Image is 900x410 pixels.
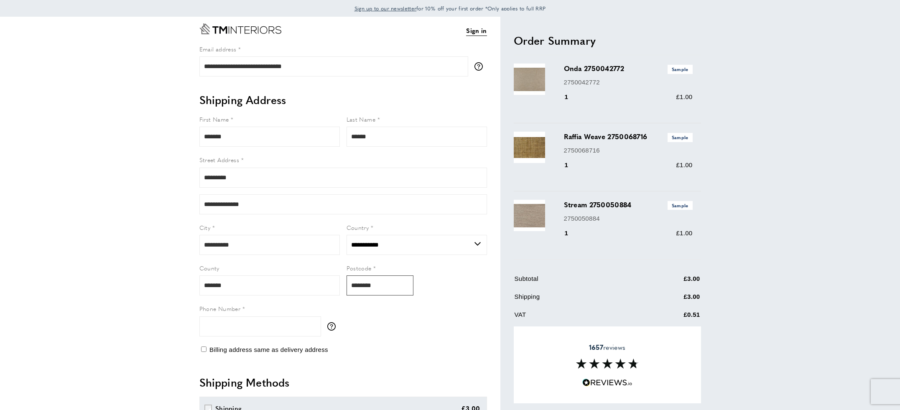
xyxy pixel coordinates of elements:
[199,264,219,272] span: County
[582,379,632,387] img: Reviews.io 5 stars
[514,33,701,48] h2: Order Summary
[589,343,625,351] span: reviews
[668,65,693,74] span: Sample
[676,161,692,168] span: £1.00
[589,342,603,352] strong: 1657
[199,45,237,53] span: Email address
[201,346,207,352] input: Billing address same as delivery address
[466,25,487,36] a: Sign in
[564,77,693,87] p: 2750042772
[515,310,642,326] td: VAT
[354,5,417,12] span: Sign up to our newsletter
[515,274,642,290] td: Subtotal
[676,229,692,237] span: £1.00
[347,115,376,123] span: Last Name
[347,264,372,272] span: Postcode
[474,62,487,71] button: More information
[354,5,546,12] span: for 10% off your first order *Only applies to full RRP
[514,64,545,95] img: Onda 2750042772
[668,133,693,142] span: Sample
[347,223,369,232] span: Country
[668,201,693,210] span: Sample
[199,155,240,164] span: Street Address
[642,274,700,290] td: £3.00
[564,132,693,142] h3: Raffia Weave 2750068716
[327,322,340,331] button: More information
[564,214,693,224] p: 2750050884
[209,346,328,353] span: Billing address same as delivery address
[354,4,417,13] a: Sign up to our newsletter
[199,304,241,313] span: Phone Number
[564,64,693,74] h3: Onda 2750042772
[642,310,700,326] td: £0.51
[564,92,580,102] div: 1
[676,93,692,100] span: £1.00
[564,200,693,210] h3: Stream 2750050884
[199,23,281,34] a: Go to Home page
[564,228,580,238] div: 1
[564,160,580,170] div: 1
[514,200,545,231] img: Stream 2750050884
[515,292,642,308] td: Shipping
[199,92,487,107] h2: Shipping Address
[199,375,487,390] h2: Shipping Methods
[199,223,211,232] span: City
[642,292,700,308] td: £3.00
[199,115,229,123] span: First Name
[564,145,693,155] p: 2750068716
[576,359,639,369] img: Reviews section
[514,132,545,163] img: Raffia Weave 2750068716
